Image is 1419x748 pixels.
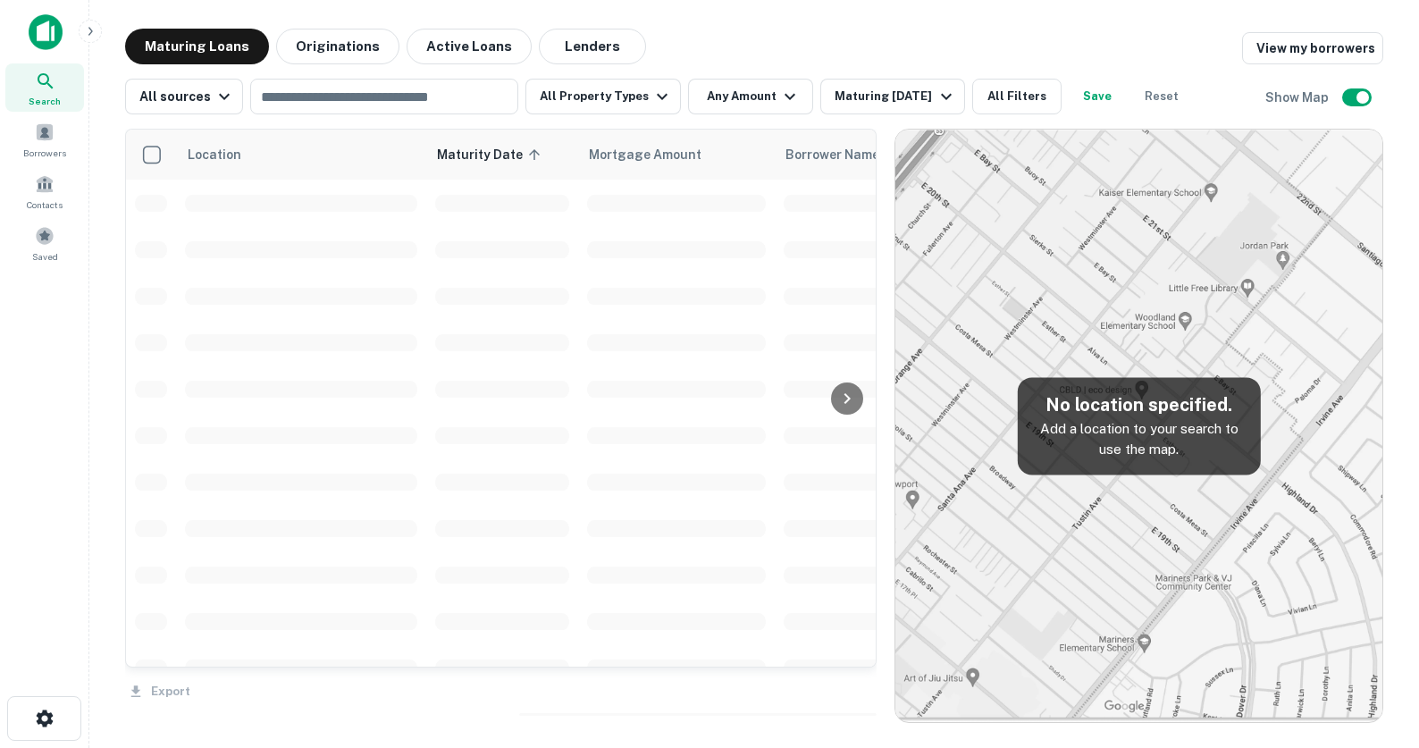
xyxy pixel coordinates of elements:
[32,249,58,264] span: Saved
[27,198,63,212] span: Contacts
[775,130,971,180] th: Borrower Name
[1330,605,1419,691] iframe: Chat Widget
[1265,88,1331,107] h6: Show Map
[525,79,681,114] button: All Property Types
[187,144,241,165] span: Location
[5,167,84,215] a: Contacts
[29,94,61,108] span: Search
[1031,418,1246,460] p: Add a location to your search to use the map.
[29,14,63,50] img: capitalize-icon.png
[426,130,578,180] th: Maturity Date
[1133,79,1190,114] button: Reset
[176,130,426,180] th: Location
[785,144,879,165] span: Borrower Name
[589,144,725,165] span: Mortgage Amount
[835,86,956,107] div: Maturing [DATE]
[688,79,813,114] button: Any Amount
[895,130,1382,722] img: map-placeholder.webp
[1031,391,1246,418] h5: No location specified.
[437,144,546,165] span: Maturity Date
[276,29,399,64] button: Originations
[407,29,532,64] button: Active Loans
[539,29,646,64] button: Lenders
[5,115,84,164] a: Borrowers
[125,79,243,114] button: All sources
[820,79,964,114] button: Maturing [DATE]
[1242,32,1383,64] a: View my borrowers
[125,29,269,64] button: Maturing Loans
[139,86,235,107] div: All sources
[23,146,66,160] span: Borrowers
[972,79,1062,114] button: All Filters
[578,130,775,180] th: Mortgage Amount
[5,63,84,112] a: Search
[5,219,84,267] a: Saved
[1069,79,1126,114] button: Save your search to get updates of matches that match your search criteria.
